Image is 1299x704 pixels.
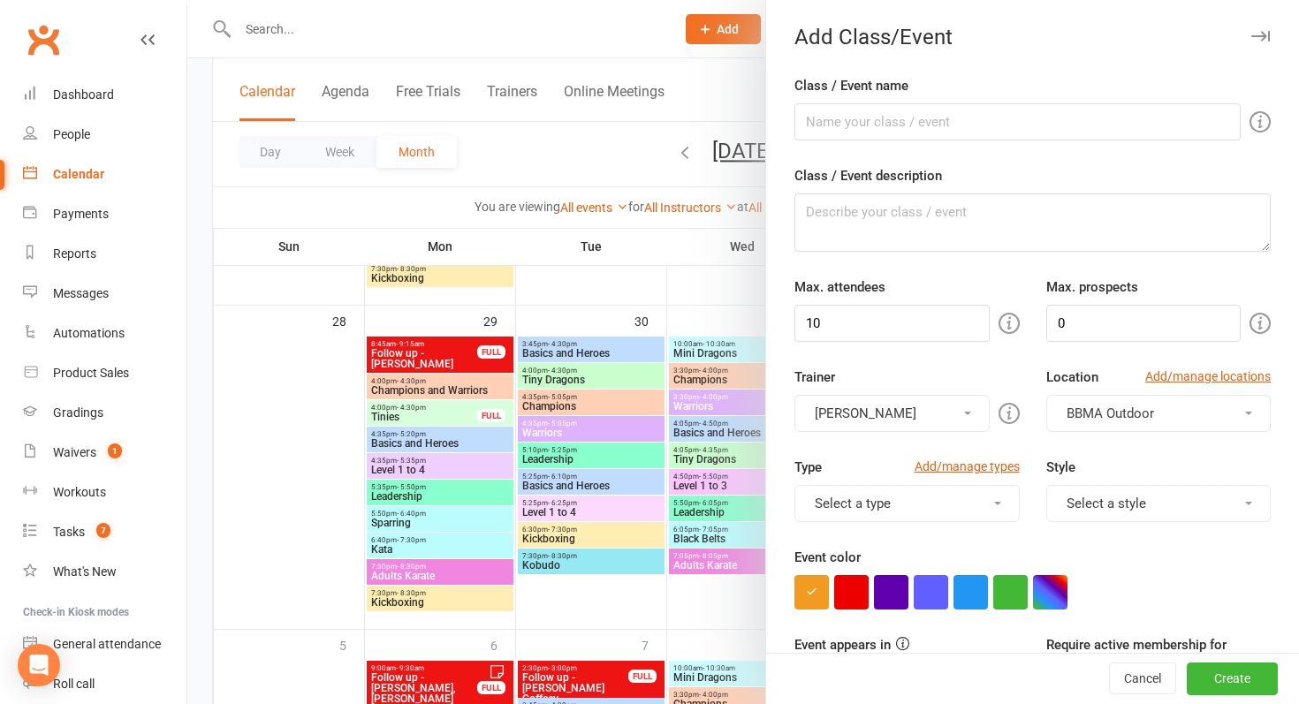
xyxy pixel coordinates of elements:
div: Waivers [53,445,96,459]
div: Roll call [53,677,95,691]
a: Calendar [23,155,186,194]
button: Select a type [794,485,1019,522]
label: Style [1046,457,1075,478]
button: BBMA Outdoor [1046,395,1271,432]
a: Dashboard [23,75,186,115]
div: People [53,127,90,141]
button: Create [1187,663,1278,695]
a: Add/manage locations [1145,367,1271,386]
a: Gradings [23,393,186,433]
label: Event appears in [794,634,891,655]
a: Messages [23,274,186,314]
label: Class / Event name [794,75,908,96]
label: Max. prospects [1046,276,1138,298]
a: People [23,115,186,155]
label: Max. attendees [794,276,885,298]
label: Trainer [794,367,835,388]
div: Dashboard [53,87,114,102]
div: Add Class/Event [766,25,1299,49]
a: Clubworx [21,18,65,62]
a: Roll call [23,664,186,704]
label: Class / Event description [794,165,942,186]
div: Workouts [53,485,106,499]
label: Location [1046,367,1098,388]
div: Product Sales [53,366,129,380]
div: Calendar [53,167,104,181]
input: Name your class / event [794,103,1241,140]
div: Messages [53,286,109,300]
div: Reports [53,246,96,261]
div: Payments [53,207,109,221]
a: Add/manage types [915,457,1020,476]
div: Automations [53,326,125,340]
div: Tasks [53,525,85,539]
div: General attendance [53,637,161,651]
div: What's New [53,564,117,579]
a: Automations [23,314,186,353]
a: Tasks 7 [23,512,186,552]
a: What's New [23,552,186,592]
span: 7 [96,523,110,538]
label: Event color [794,547,861,568]
span: BBMA Outdoor [1067,405,1154,421]
a: Waivers 1 [23,433,186,473]
span: 1 [108,443,122,458]
div: Gradings [53,405,103,420]
a: Workouts [23,473,186,512]
a: General attendance kiosk mode [23,625,186,664]
a: Payments [23,194,186,234]
div: Open Intercom Messenger [18,644,60,686]
label: Require active membership for members? [1046,637,1227,674]
label: Type [794,457,822,478]
button: Select a style [1046,485,1271,522]
a: Reports [23,234,186,274]
a: Product Sales [23,353,186,393]
button: Cancel [1109,663,1176,695]
button: [PERSON_NAME] [794,395,989,432]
